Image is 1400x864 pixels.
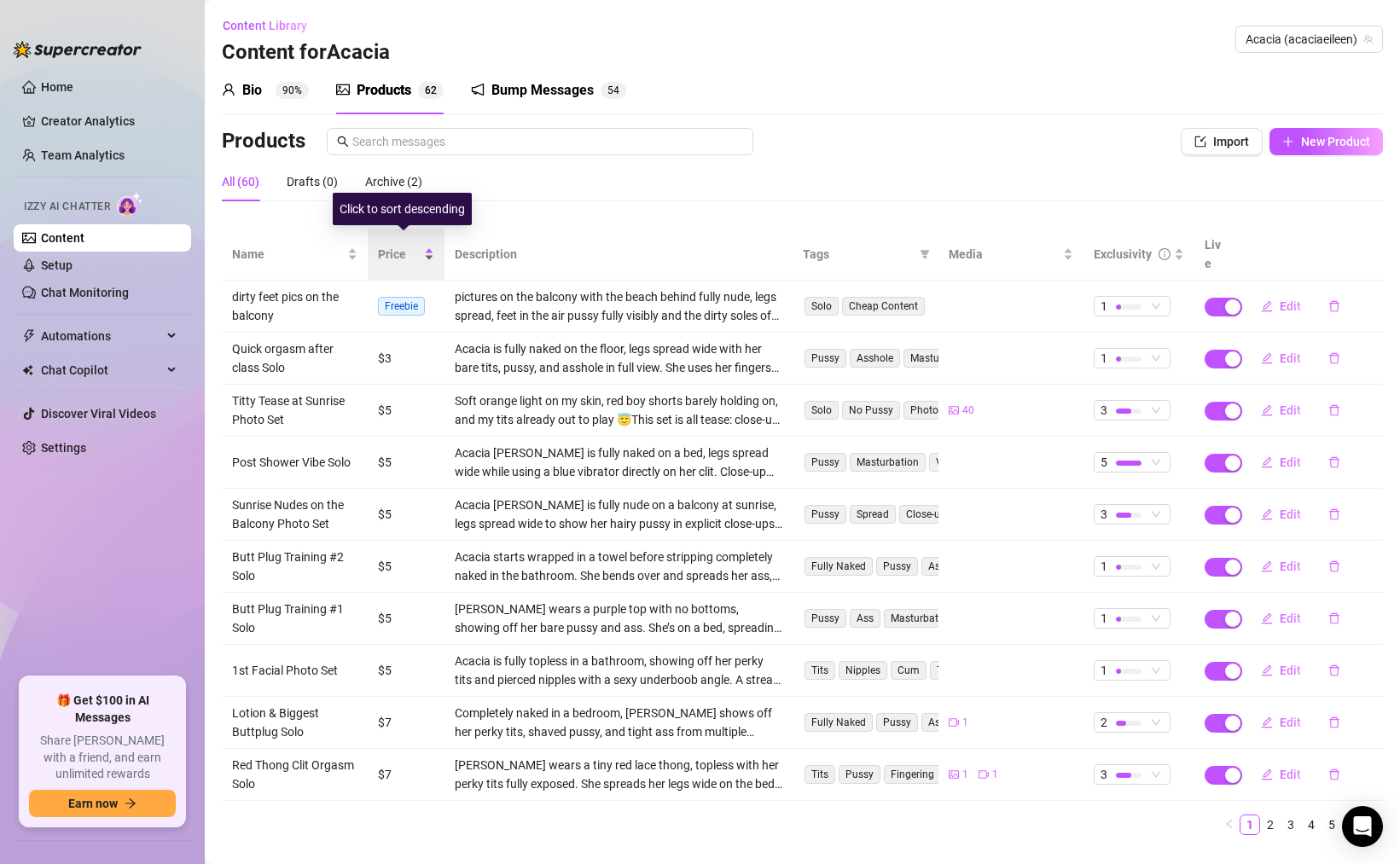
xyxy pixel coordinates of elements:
[455,496,782,533] div: Acacia [PERSON_NAME] is fully nude on a balcony at sunrise, legs spread wide to show her hairy pu...
[805,349,846,368] span: Pussy
[1101,765,1107,784] span: 3
[222,749,368,801] td: Red Thong Clit Orgasm Solo
[1328,716,1340,728] span: delete
[41,80,73,94] a: Home
[1247,761,1315,788] button: Edit
[222,385,368,437] td: Titty Tease at Sunrise Photo Set
[1281,815,1300,834] a: 3
[1280,507,1301,521] span: Edit
[455,756,782,793] div: [PERSON_NAME] wears a tiny red lace thong, topless with her perky tits fully exposed. She spreads...
[368,437,444,489] td: $5
[22,329,36,343] span: thunderbolt
[1240,815,1259,834] a: 1
[455,339,782,377] div: Acacia is fully naked on the floor, legs spread wide with her bare tits, pussy, and asshole in fu...
[916,241,933,267] span: filter
[1261,300,1273,312] span: edit
[1322,815,1342,835] li: 5
[1328,404,1340,416] span: delete
[41,407,156,420] a: Discover Viral Videos
[1247,553,1315,580] button: Edit
[1261,716,1273,728] span: edit
[930,661,979,680] span: Topless
[431,84,437,96] span: 2
[276,82,309,99] sup: 90%
[41,322,162,350] span: Automations
[222,437,368,489] td: Post Shower Vibe Solo
[22,364,33,376] img: Chat Copilot
[222,229,368,281] th: Name
[884,609,960,628] span: Masturbation
[1315,501,1354,528] button: delete
[1280,768,1301,781] span: Edit
[1261,508,1273,520] span: edit
[368,333,444,385] td: $3
[805,661,835,680] span: Tits
[850,609,880,628] span: Ass
[368,593,444,645] td: $5
[1342,806,1383,847] div: Open Intercom Messenger
[368,541,444,593] td: $5
[24,199,110,215] span: Izzy AI Chatter
[803,245,913,264] span: Tags
[41,357,162,384] span: Chat Copilot
[962,767,968,783] span: 1
[352,132,743,151] input: Search messages
[613,84,619,96] span: 4
[1101,505,1107,524] span: 3
[949,405,959,415] span: picture
[1194,229,1237,281] th: Live
[1247,709,1315,736] button: Edit
[1315,761,1354,788] button: delete
[333,193,472,225] div: Click to sort descending
[1315,397,1354,424] button: delete
[378,245,421,264] span: Price
[899,505,953,524] span: Close-up
[222,645,368,697] td: 1st Facial Photo Set
[29,790,176,817] button: Earn nowarrow-right
[1247,657,1315,684] button: Edit
[29,693,176,726] span: 🎁 Get $100 in AI Messages
[455,600,782,637] div: [PERSON_NAME] wears a purple top with no bottoms, showing off her bare pussy and ass. She’s on a ...
[1280,455,1301,469] span: Edit
[1328,612,1340,624] span: delete
[1261,815,1280,834] a: 2
[455,704,782,741] div: Completely naked in a bedroom, [PERSON_NAME] shows off her perky tits, shaved pussy, and tight as...
[842,401,900,420] span: No Pussy
[992,767,998,783] span: 1
[805,505,846,524] span: Pussy
[805,557,873,576] span: Fully Naked
[1247,345,1315,372] button: Edit
[1280,351,1301,365] span: Edit
[41,286,129,299] a: Chat Monitoring
[368,697,444,749] td: $7
[455,391,782,429] div: Soft orange light on my skin, red boy shorts barely holding on, and my tits already out to play 😇...
[1247,397,1315,424] button: Edit
[357,80,411,101] div: Products
[1101,713,1107,732] span: 2
[1261,352,1273,364] span: edit
[41,258,73,272] a: Setup
[1219,815,1240,835] button: left
[1194,136,1206,148] span: import
[365,172,422,191] div: Archive (2)
[962,715,968,731] span: 1
[1301,815,1322,835] li: 4
[891,661,927,680] span: Cum
[949,245,1060,264] span: Media
[41,107,177,135] a: Creator Analytics
[793,229,938,281] th: Tags
[1280,716,1301,729] span: Edit
[921,713,952,732] span: Ass
[962,403,974,419] span: 40
[222,12,321,39] button: Content Library
[287,172,338,191] div: Drafts (0)
[223,19,307,32] span: Content Library
[368,645,444,697] td: $5
[1328,508,1340,520] span: delete
[805,765,835,784] span: Tits
[444,229,793,281] th: Description
[1315,449,1354,476] button: delete
[805,453,846,472] span: Pussy
[850,453,926,472] span: Masturbation
[1246,26,1373,52] span: Acacia (acaciaeileen)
